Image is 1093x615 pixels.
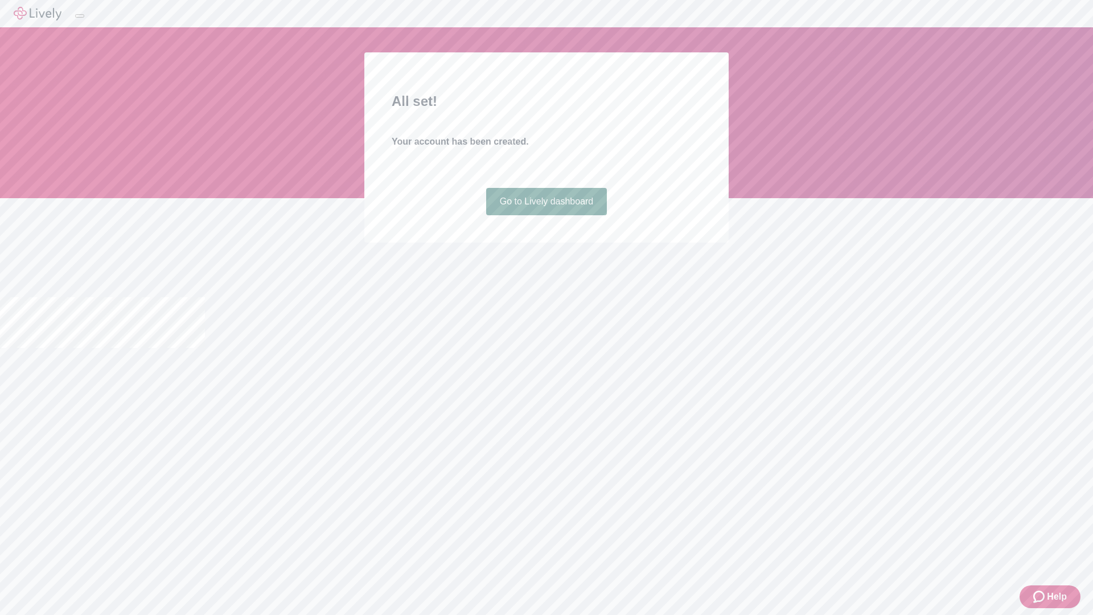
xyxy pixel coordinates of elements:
[392,91,701,112] h2: All set!
[14,7,61,20] img: Lively
[392,135,701,149] h4: Your account has been created.
[1033,590,1047,604] svg: Zendesk support icon
[1047,590,1067,604] span: Help
[75,14,84,18] button: Log out
[1020,585,1080,608] button: Zendesk support iconHelp
[486,188,607,215] a: Go to Lively dashboard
